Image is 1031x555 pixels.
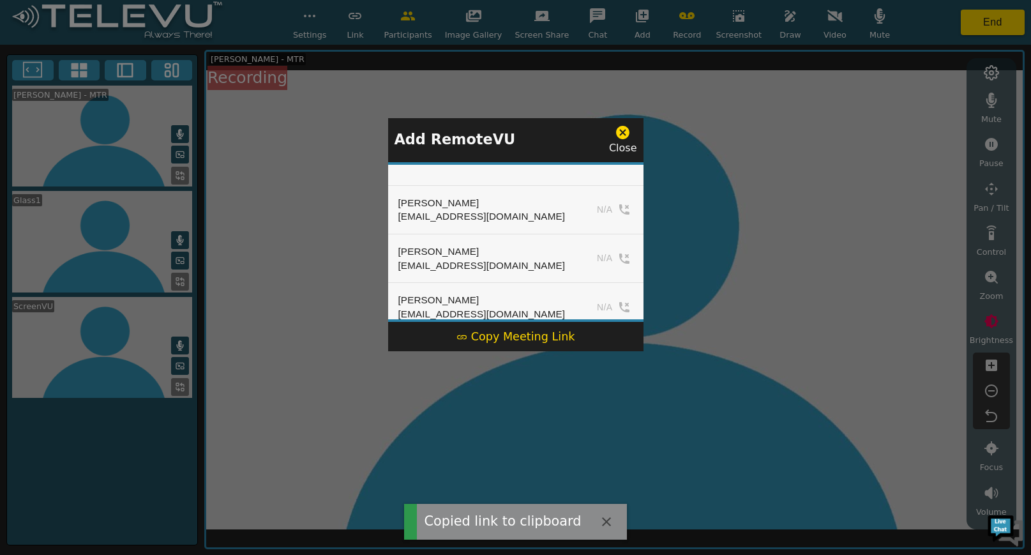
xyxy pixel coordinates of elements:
img: d_736959983_company_1615157101543_736959983 [22,59,54,91]
div: Close [609,125,637,156]
p: Add RemoteVU [395,129,516,151]
div: [EMAIL_ADDRESS][DOMAIN_NAME] [398,259,566,273]
div: [PERSON_NAME] [398,245,566,259]
div: [EMAIL_ADDRESS][DOMAIN_NAME] [398,307,566,321]
textarea: Type your message and hit 'Enter' [6,349,243,393]
div: [PERSON_NAME] [398,196,566,210]
div: Minimize live chat window [209,6,240,37]
div: Chat with us now [66,67,214,84]
div: Copied link to clipboard [425,512,582,531]
div: [PERSON_NAME] [398,293,566,307]
div: Copy Meeting Link [456,328,575,345]
div: [EMAIL_ADDRESS][DOMAIN_NAME] [398,209,566,224]
img: Chat Widget [986,510,1025,549]
span: We're online! [74,161,176,290]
